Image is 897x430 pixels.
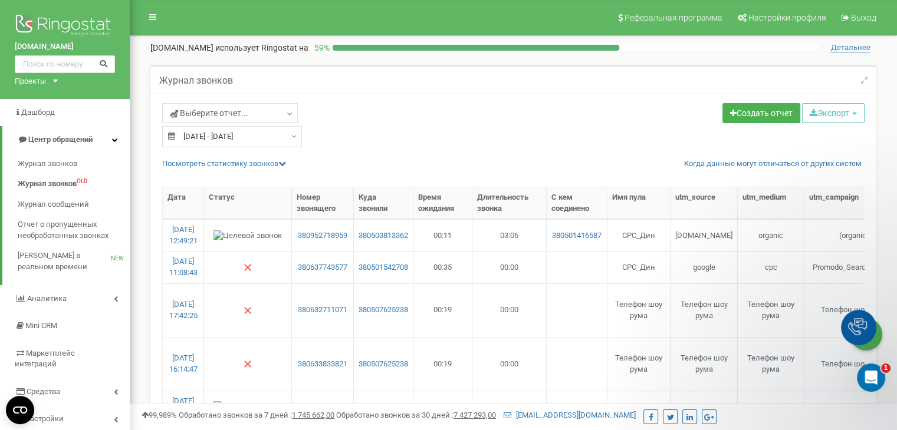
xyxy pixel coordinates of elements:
th: Статус [204,187,292,219]
a: 380507625238 [359,305,408,316]
p: [DOMAIN_NAME] [150,42,308,54]
th: utm_medium [738,187,804,219]
h5: Журнал звонков [159,75,233,86]
span: Журнал звонков [18,158,77,170]
a: 380501416587 [551,230,602,242]
td: Google SEO [607,391,671,422]
span: Средства [27,387,60,396]
td: 00:00 [472,251,547,283]
img: Целевой звонок [213,230,282,242]
img: Ringostat logo [15,12,115,41]
span: Настройки профиля [748,13,826,22]
td: 00:00 [472,283,547,337]
span: [PERSON_NAME] в реальном времени [18,250,111,272]
span: Выход [851,13,876,22]
span: Настройки [25,414,64,423]
button: Open CMP widget [6,396,34,424]
th: utm_source [671,187,738,219]
span: Обработано звонков за 30 дней : [336,411,496,419]
td: cpc [738,251,804,283]
td: СРС_Дин [607,251,671,283]
u: 1 745 662,00 [292,411,334,419]
td: 00:16 [413,391,472,422]
a: [DOMAIN_NAME] [15,41,115,52]
a: Посмотреть cтатистику звонков [162,159,286,168]
a: Отчет о пропущенных необработанных звонках [18,214,130,246]
span: Аналитика [27,294,67,303]
th: Дата [163,187,204,219]
td: Google SEO [738,391,804,422]
img: Нет ответа [243,263,252,272]
div: Проекты [15,76,46,87]
td: [DOMAIN_NAME] [671,219,738,251]
span: Маркетплейс интеграций [15,349,75,369]
p: 59 % [308,42,333,54]
img: Нет ответа [243,306,252,315]
td: Телефон шоу рума [607,283,671,337]
td: 00:19 [413,283,472,337]
th: С кем соединено [547,187,607,219]
a: 380503813362 [359,230,408,242]
th: Куда звонили [354,187,413,219]
th: Номер звонящего [292,187,354,219]
a: [DATE] 15:36:20 [169,396,198,416]
a: 380501542708 [359,262,408,273]
td: СРС_Дин [607,219,671,251]
a: Журнал звонковOLD [18,174,130,194]
a: 380632711071 [297,305,349,316]
span: Выберите отчет... [170,107,248,119]
span: Реферальная программа [625,13,722,22]
td: 01:24 [472,391,547,422]
td: Телефон шоу рума [607,337,671,391]
img: Нет ответа [243,359,252,369]
a: [PERSON_NAME] в реальном времениNEW [18,246,130,277]
span: Обработано звонков за 7 дней : [179,411,334,419]
td: 03:06 [472,219,547,251]
a: Выберите отчет... [162,103,298,123]
td: Телефон шоу рума [671,283,738,337]
a: Когда данные могут отличаться от других систем [684,158,862,170]
td: google [671,251,738,283]
a: 380501416587 [551,401,602,412]
img: Целевой звонок [213,401,282,412]
a: Создать отчет [722,103,800,123]
a: 380637743577 [297,262,349,273]
span: Журнал сообщений [18,199,89,210]
td: 00:00 [472,337,547,391]
span: Детальнее [830,43,870,52]
span: Дашборд [21,108,55,117]
a: Журнал сообщений [18,194,130,215]
a: Центр обращений [2,126,130,154]
span: Журнал звонков [18,178,77,190]
th: Имя пула [607,187,671,219]
th: Длительность звонка [472,187,547,219]
u: 7 427 293,00 [454,411,496,419]
button: Экспорт [802,103,865,123]
a: Журнал звонков [18,154,130,174]
a: [DATE] 16:14:47 [169,353,198,373]
a: 380633833821 [297,359,349,370]
a: [DATE] 12:49:21 [169,225,198,245]
a: [EMAIL_ADDRESS][DOMAIN_NAME] [504,411,636,419]
td: Телефон шоу рума [738,337,804,391]
a: 380507625238 [359,359,408,370]
td: 00:35 [413,251,472,283]
a: [DATE] 17:42:25 [169,300,198,320]
iframe: Intercom live chat [857,363,885,392]
td: Google SEO [671,391,738,422]
span: использует Ringostat на [215,43,308,52]
a: 380503813364 [359,401,408,412]
td: Телефон шоу рума [738,283,804,337]
input: Поиск по номеру [15,55,115,73]
span: Центр обращений [28,135,93,144]
th: Время ожидания [413,187,472,219]
span: Mini CRM [25,321,57,330]
a: [DATE] 11:08:43 [169,257,198,277]
td: Телефон шоу рума [671,337,738,391]
a: 380952718959 [297,230,349,242]
td: 00:19 [413,337,472,391]
span: Отчет о пропущенных необработанных звонках [18,219,124,241]
a: 380672334515 [297,401,349,412]
span: 1 [881,363,891,373]
td: organic [738,219,804,251]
